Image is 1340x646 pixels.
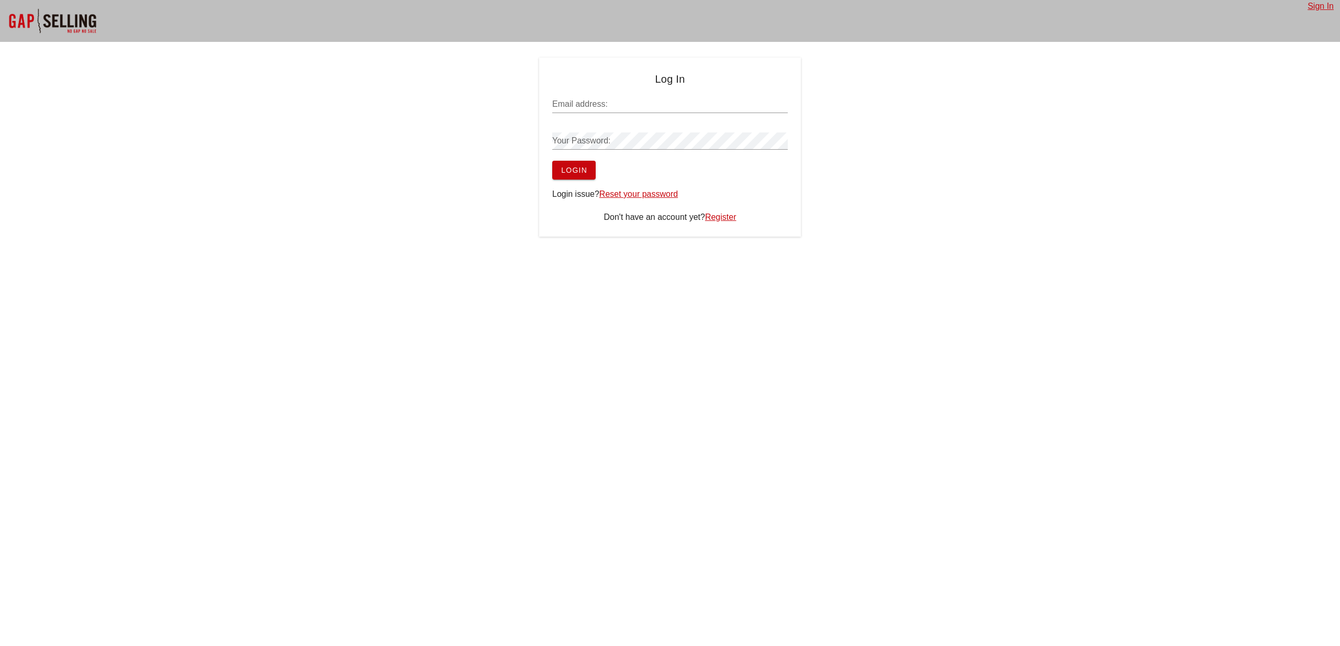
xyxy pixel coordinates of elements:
[552,211,788,224] div: Don't have an account yet?
[552,71,788,87] h4: Log In
[561,166,587,174] span: Login
[1308,2,1334,10] a: Sign In
[599,190,678,198] a: Reset your password
[552,188,788,201] div: Login issue?
[552,161,596,180] button: Login
[705,213,736,221] a: Register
